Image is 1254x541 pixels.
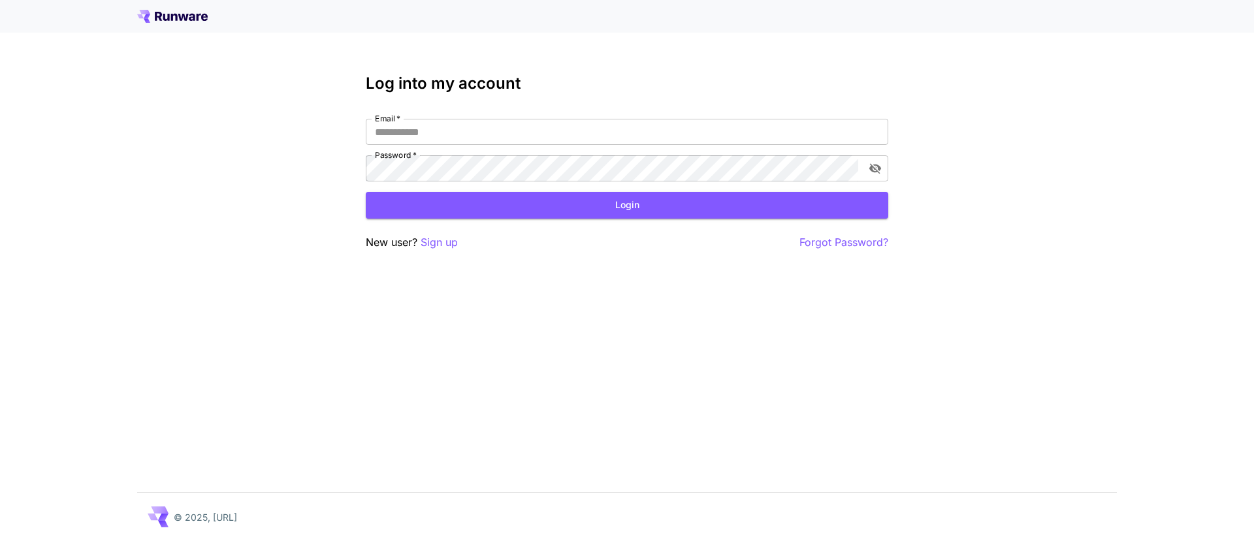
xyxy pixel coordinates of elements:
label: Password [375,149,417,161]
label: Email [375,113,400,124]
button: Forgot Password? [799,234,888,251]
h3: Log into my account [366,74,888,93]
button: Sign up [421,234,458,251]
button: toggle password visibility [863,157,887,180]
button: Login [366,192,888,219]
p: New user? [366,234,458,251]
p: © 2025, [URL] [174,510,237,524]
